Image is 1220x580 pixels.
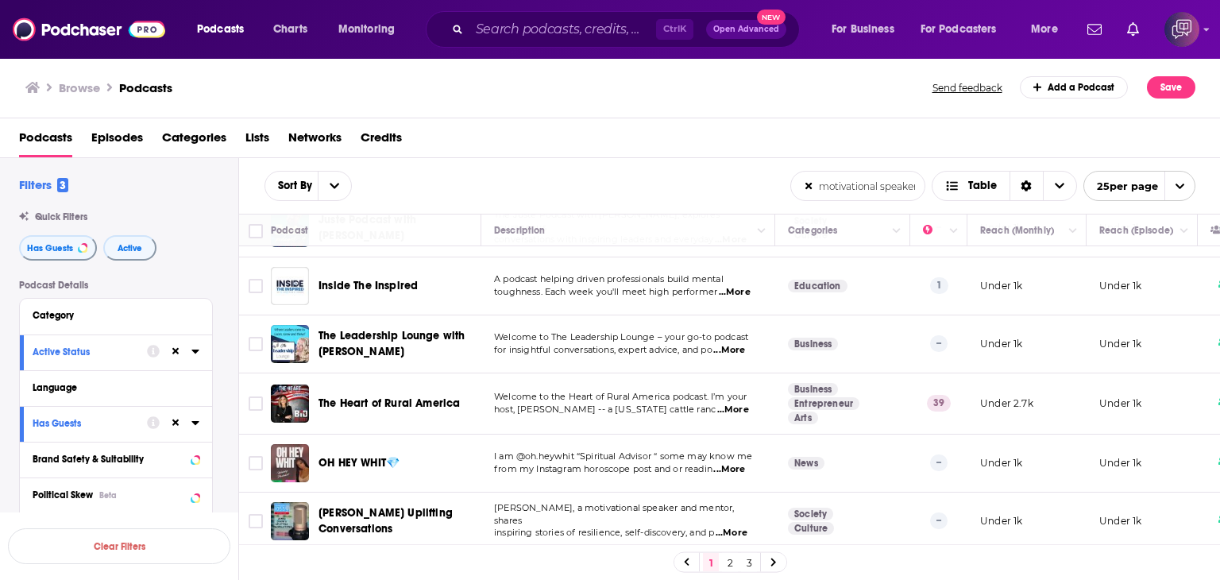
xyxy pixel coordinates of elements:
[1010,172,1043,200] div: Sort Direction
[1099,456,1141,470] p: Under 1k
[33,305,199,325] button: Category
[713,25,779,33] span: Open Advanced
[8,528,230,564] button: Clear Filters
[494,273,724,284] span: A podcast helping driven professionals build mental
[1099,514,1141,528] p: Under 1k
[319,279,418,292] span: Inside The Inspired
[319,505,476,537] a: [PERSON_NAME] Uplifting Conversations
[494,404,716,415] span: host, [PERSON_NAME] ​-- a [US_STATE] cattle ranc
[923,221,945,240] div: Power Score
[245,125,269,157] a: Lists
[930,512,948,528] p: --
[35,211,87,222] span: Quick Filters
[469,17,656,42] input: Search podcasts, credits, & more...
[271,221,308,240] div: Podcast
[1020,76,1129,99] a: Add a Podcast
[788,338,838,350] a: Business
[820,17,914,42] button: open menu
[265,180,318,191] button: open menu
[788,522,834,535] a: Culture
[494,221,545,240] div: Description
[1164,12,1199,47] span: Logged in as corioliscompany
[263,17,317,42] a: Charts
[752,222,771,241] button: Column Actions
[980,337,1022,350] p: Under 1k
[494,463,712,474] span: from my Instagram horoscope post and or readin
[319,396,460,410] span: The Heart of Rural America
[33,449,199,469] button: Brand Safety & Suitability
[319,456,400,470] span: OH HEY WHIT💎
[265,180,318,191] span: Sort By
[33,413,147,433] button: Has Guests
[33,377,199,397] button: Language
[319,278,418,294] a: Inside The Inspired
[1121,16,1145,43] a: Show notifications dropdown
[33,485,199,505] button: Political SkewBeta
[717,404,749,416] span: ...More
[910,17,1020,42] button: open menu
[271,444,309,482] a: OH HEY WHIT💎
[103,235,156,261] button: Active
[1020,17,1078,42] button: open menu
[186,17,264,42] button: open menu
[1099,337,1141,350] p: Under 1k
[249,279,263,293] span: Toggle select row
[271,502,309,540] img: James Dakin's Uplifting Conversations
[319,329,465,358] span: The Leadership Lounge with [PERSON_NAME]
[319,506,453,536] span: [PERSON_NAME] Uplifting Conversations
[494,527,714,538] span: inspiring stories of resilience, self-discovery, and p
[980,221,1054,240] div: Reach (Monthly)
[441,11,815,48] div: Search podcasts, credits, & more...
[932,171,1077,201] h2: Choose View
[119,80,172,95] a: Podcasts
[713,344,745,357] span: ...More
[980,514,1022,528] p: Under 1k
[928,81,1007,95] button: Send feedback
[757,10,786,25] span: New
[59,80,100,95] h3: Browse
[162,125,226,157] a: Categories
[930,454,948,470] p: --
[887,222,906,241] button: Column Actions
[494,344,712,355] span: for insightful conversations, expert advice, and po
[980,396,1033,410] p: Under 2.7k
[1164,12,1199,47] button: Show profile menu
[788,280,847,292] a: Education
[980,279,1022,292] p: Under 1k
[288,125,342,157] a: Networks
[1031,18,1058,41] span: More
[271,385,309,423] img: The Heart of Rural America
[1099,221,1173,240] div: Reach (Episode)
[249,456,263,470] span: Toggle select row
[19,235,97,261] button: Has Guests
[33,489,93,501] span: Political Skew
[338,18,395,41] span: Monitoring
[249,514,263,528] span: Toggle select row
[930,277,948,293] p: 1
[197,18,244,41] span: Podcasts
[33,346,137,358] div: Active Status
[494,502,734,526] span: [PERSON_NAME], a motivational speaker and mentor, shares
[921,18,997,41] span: For Podcasters
[33,418,137,429] div: Has Guests
[33,382,189,393] div: Language
[722,553,738,572] a: 2
[788,383,838,396] a: Business
[27,244,73,253] span: Has Guests
[13,14,165,44] a: Podchaser - Follow, Share and Rate Podcasts
[19,280,213,291] p: Podcast Details
[980,456,1022,470] p: Under 1k
[99,490,117,501] div: Beta
[1099,279,1141,292] p: Under 1k
[927,395,951,411] p: 39
[1175,222,1194,241] button: Column Actions
[944,222,963,241] button: Column Actions
[713,463,745,476] span: ...More
[494,450,752,462] span: I am @oh.heywhit “Spiritual Advisor “ some may know me
[271,325,309,363] img: The Leadership Lounge with Karie Millspaugh
[19,177,68,192] h2: Filters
